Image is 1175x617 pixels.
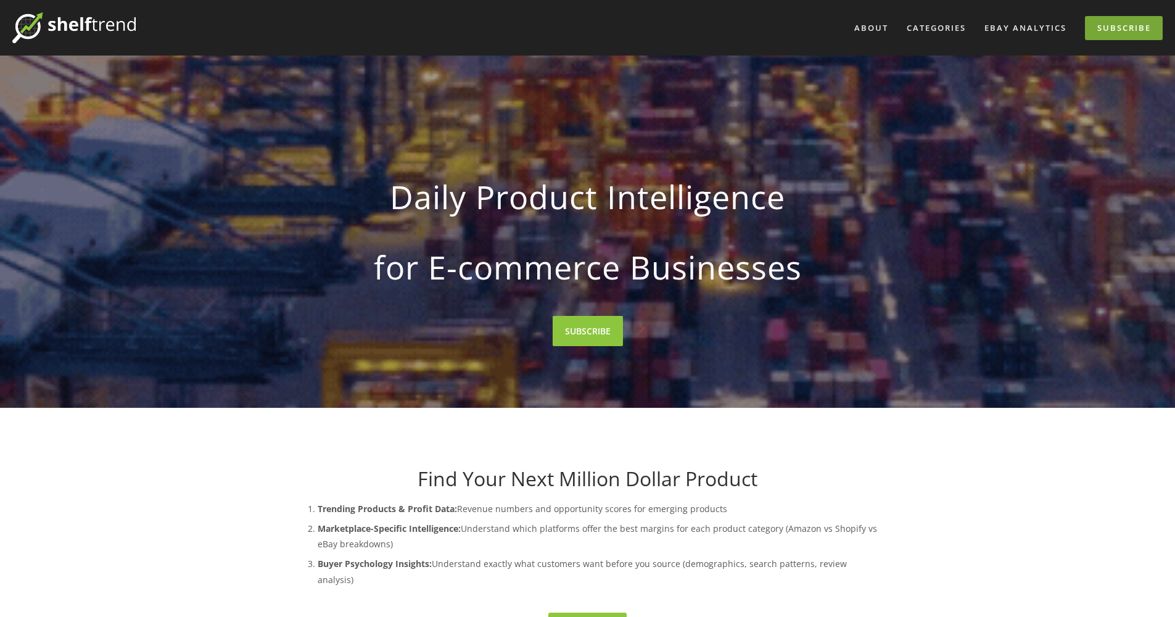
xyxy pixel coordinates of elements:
[976,18,1074,38] a: eBay Analytics
[313,238,863,296] strong: for E-commerce Businesses
[846,18,896,38] a: About
[318,503,457,515] strong: Trending Products & Profit Data:
[313,168,863,226] strong: Daily Product Intelligence
[318,556,883,587] p: Understand exactly what customers want before you source (demographics, search patterns, review a...
[293,467,883,491] h1: Find Your Next Million Dollar Product
[553,316,623,346] a: SUBSCRIBE
[318,501,883,516] p: Revenue numbers and opportunity scores for emerging products
[318,558,432,569] strong: Buyer Psychology Insights:
[318,523,461,534] strong: Marketplace-Specific Intelligence:
[12,12,136,43] img: ShelfTrend
[1085,16,1163,40] a: Subscribe
[899,18,974,38] div: Categories
[318,521,883,552] p: Understand which platforms offer the best margins for each product category (Amazon vs Shopify vs...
